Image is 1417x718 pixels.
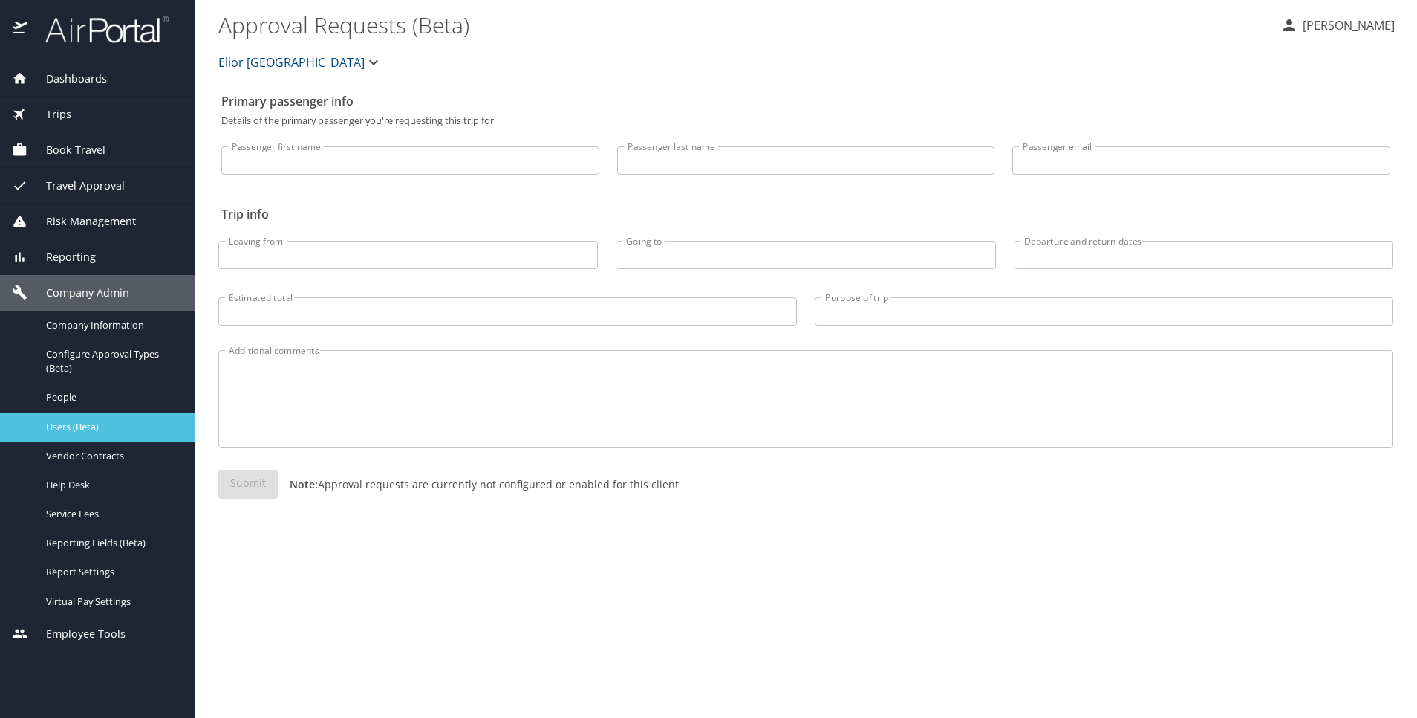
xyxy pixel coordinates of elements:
span: Service Fees [46,507,177,521]
span: Dashboards [27,71,107,87]
span: People [46,390,177,404]
span: Trips [27,106,71,123]
span: Reporting Fields (Beta) [46,536,177,550]
button: Elior [GEOGRAPHIC_DATA] [212,48,388,77]
span: Travel Approval [27,178,125,194]
span: Company Admin [27,285,129,301]
span: Book Travel [27,142,105,158]
img: airportal-logo.png [29,15,169,44]
img: icon-airportal.png [13,15,29,44]
span: Vendor Contracts [46,449,177,463]
span: Company Information [46,318,177,332]
strong: Note: [290,477,318,491]
p: Approval requests are currently not configured or enabled for this client [278,476,679,492]
span: Employee Tools [27,626,126,642]
p: Details of the primary passenger you're requesting this trip for [221,116,1390,126]
span: Report Settings [46,565,177,579]
span: Virtual Pay Settings [46,595,177,609]
span: Risk Management [27,213,136,230]
p: [PERSON_NAME] [1298,16,1395,34]
span: Users (Beta) [46,420,177,434]
span: Help Desk [46,478,177,492]
h2: Primary passenger info [221,89,1390,113]
span: Configure Approval Types (Beta) [46,347,177,375]
h2: Trip info [221,202,1390,226]
h1: Approval Requests (Beta) [218,1,1268,48]
button: [PERSON_NAME] [1274,12,1401,39]
span: Elior [GEOGRAPHIC_DATA] [218,52,365,73]
span: Reporting [27,249,96,265]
